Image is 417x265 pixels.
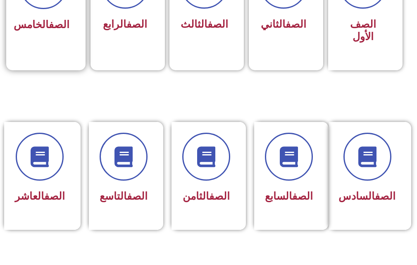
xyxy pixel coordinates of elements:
a: الصف [126,18,147,30]
a: الصف [286,18,306,30]
a: الصف [127,190,148,202]
span: الرابع [103,18,147,30]
a: الصف [292,190,313,202]
span: السادس [338,190,396,202]
span: الثالث [181,18,228,30]
span: الثاني [261,18,306,30]
span: الصف الأول [350,18,376,43]
a: الصف [49,19,69,31]
span: التاسع [100,190,148,202]
span: الخامس [14,19,69,31]
a: الصف [375,190,396,202]
a: الصف [44,190,65,202]
span: الثامن [183,190,230,202]
a: الصف [207,18,228,30]
span: السابع [265,190,313,202]
a: الصف [209,190,230,202]
span: العاشر [15,190,65,202]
